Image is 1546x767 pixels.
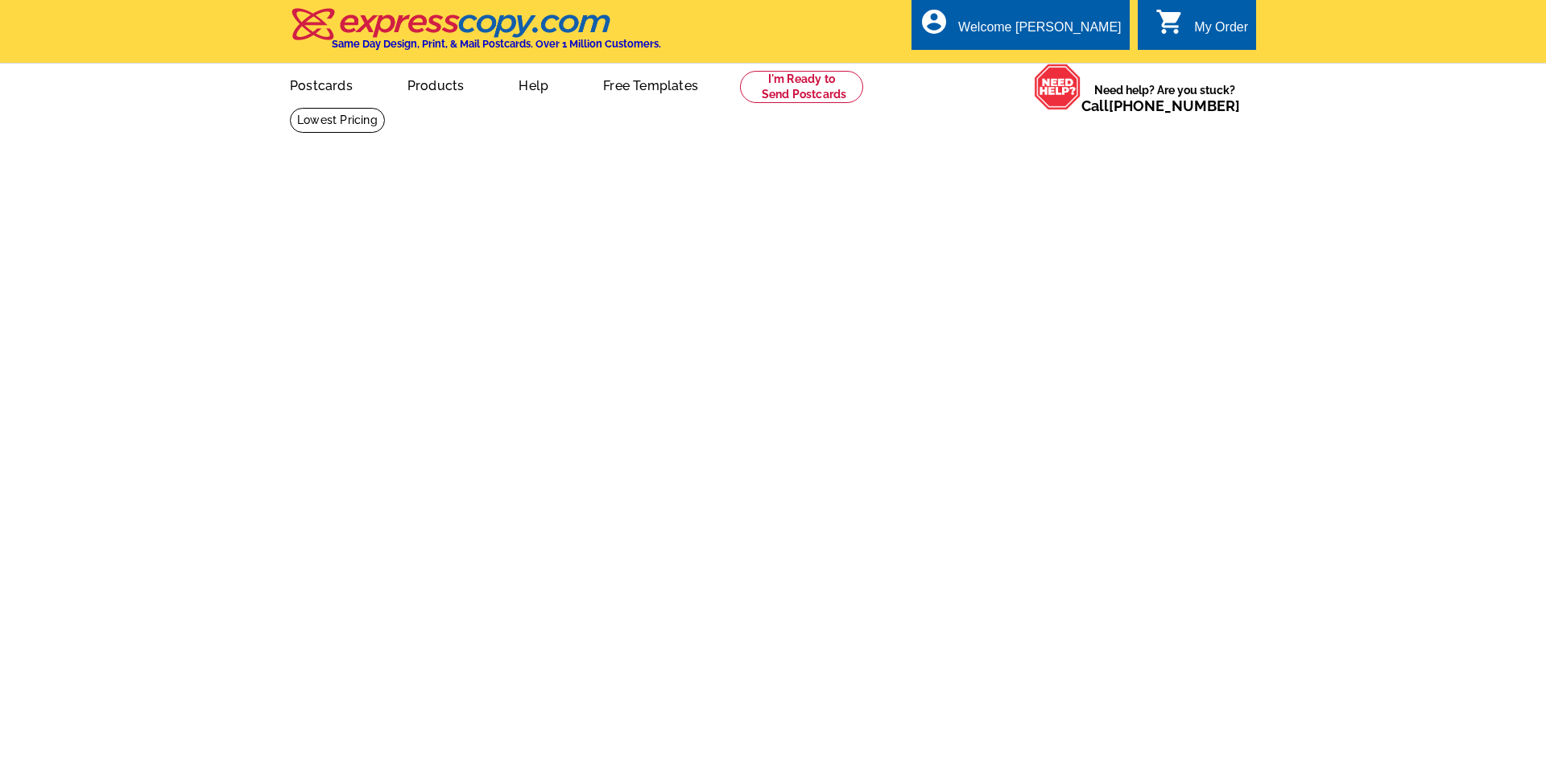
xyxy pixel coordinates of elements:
a: Free Templates [577,65,724,103]
span: Call [1081,97,1240,114]
i: shopping_cart [1155,7,1184,36]
a: shopping_cart My Order [1155,18,1248,38]
div: My Order [1194,20,1248,43]
a: Postcards [264,65,378,103]
div: Welcome [PERSON_NAME] [958,20,1121,43]
a: Same Day Design, Print, & Mail Postcards. Over 1 Million Customers. [290,19,661,50]
a: [PHONE_NUMBER] [1109,97,1240,114]
a: Help [493,65,574,103]
img: help [1034,64,1081,110]
i: account_circle [920,7,949,36]
a: Products [382,65,490,103]
h4: Same Day Design, Print, & Mail Postcards. Over 1 Million Customers. [332,38,661,50]
span: Need help? Are you stuck? [1081,82,1248,114]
